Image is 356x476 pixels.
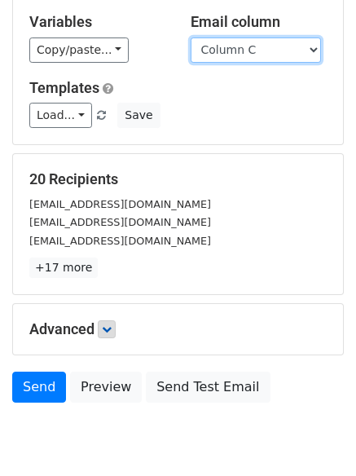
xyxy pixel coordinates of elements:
a: Templates [29,79,99,96]
a: Send Test Email [146,372,270,403]
a: Preview [70,372,142,403]
a: Load... [29,103,92,128]
h5: Advanced [29,320,327,338]
a: Copy/paste... [29,37,129,63]
small: [EMAIL_ADDRESS][DOMAIN_NAME] [29,216,211,228]
small: [EMAIL_ADDRESS][DOMAIN_NAME] [29,198,211,210]
button: Save [117,103,160,128]
h5: Variables [29,13,166,31]
iframe: Chat Widget [275,398,356,476]
h5: 20 Recipients [29,170,327,188]
small: [EMAIL_ADDRESS][DOMAIN_NAME] [29,235,211,247]
h5: Email column [191,13,327,31]
a: Send [12,372,66,403]
a: +17 more [29,258,98,278]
